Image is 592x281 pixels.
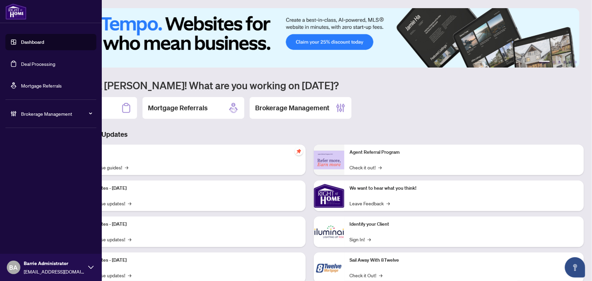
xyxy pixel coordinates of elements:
[125,164,128,171] span: →
[71,185,300,192] p: Platform Updates - [DATE]
[128,236,131,243] span: →
[350,185,579,192] p: We want to hear what you think!
[9,263,18,272] span: BA
[574,61,577,63] button: 6
[387,200,390,207] span: →
[368,236,371,243] span: →
[569,61,572,63] button: 5
[35,130,584,139] h3: Brokerage & Industry Updates
[558,61,561,63] button: 3
[350,236,371,243] a: Sign In!→
[21,82,62,89] a: Mortgage Referrals
[5,3,26,20] img: logo
[24,268,85,275] span: [EMAIL_ADDRESS][DOMAIN_NAME]
[350,164,382,171] a: Check it out!→
[314,151,344,169] img: Agent Referral Program
[539,61,550,63] button: 1
[314,217,344,247] img: Identify your Client
[314,181,344,211] img: We want to hear what you think!
[71,149,300,156] p: Self-Help
[21,110,92,117] span: Brokerage Management
[148,103,208,113] h2: Mortgage Referrals
[35,79,584,92] h1: Welcome back [PERSON_NAME]! What are you working on [DATE]?
[71,221,300,228] p: Platform Updates - [DATE]
[35,8,579,68] img: Slide 0
[128,200,131,207] span: →
[565,257,585,278] button: Open asap
[295,147,303,155] span: pushpin
[350,200,390,207] a: Leave Feedback→
[128,271,131,279] span: →
[379,164,382,171] span: →
[350,271,383,279] a: Check it Out!→
[350,257,579,264] p: Sail Away With 8Twelve
[553,61,555,63] button: 2
[350,149,579,156] p: Agent Referral Program
[564,61,566,63] button: 4
[379,271,383,279] span: →
[71,257,300,264] p: Platform Updates - [DATE]
[255,103,329,113] h2: Brokerage Management
[21,39,44,45] a: Dashboard
[21,61,55,67] a: Deal Processing
[24,260,85,267] span: Barrie Administrator
[350,221,579,228] p: Identify your Client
